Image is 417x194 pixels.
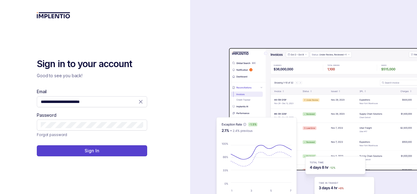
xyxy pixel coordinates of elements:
[37,12,70,18] img: logo
[37,73,147,79] p: Good to see you back!
[37,89,47,95] label: Email
[37,58,147,70] h2: Sign in to your account
[37,132,67,138] p: Forgot password
[37,112,56,118] label: Password
[85,148,99,154] p: Sign In
[37,145,147,156] button: Sign In
[37,132,67,138] a: Link Forgot password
